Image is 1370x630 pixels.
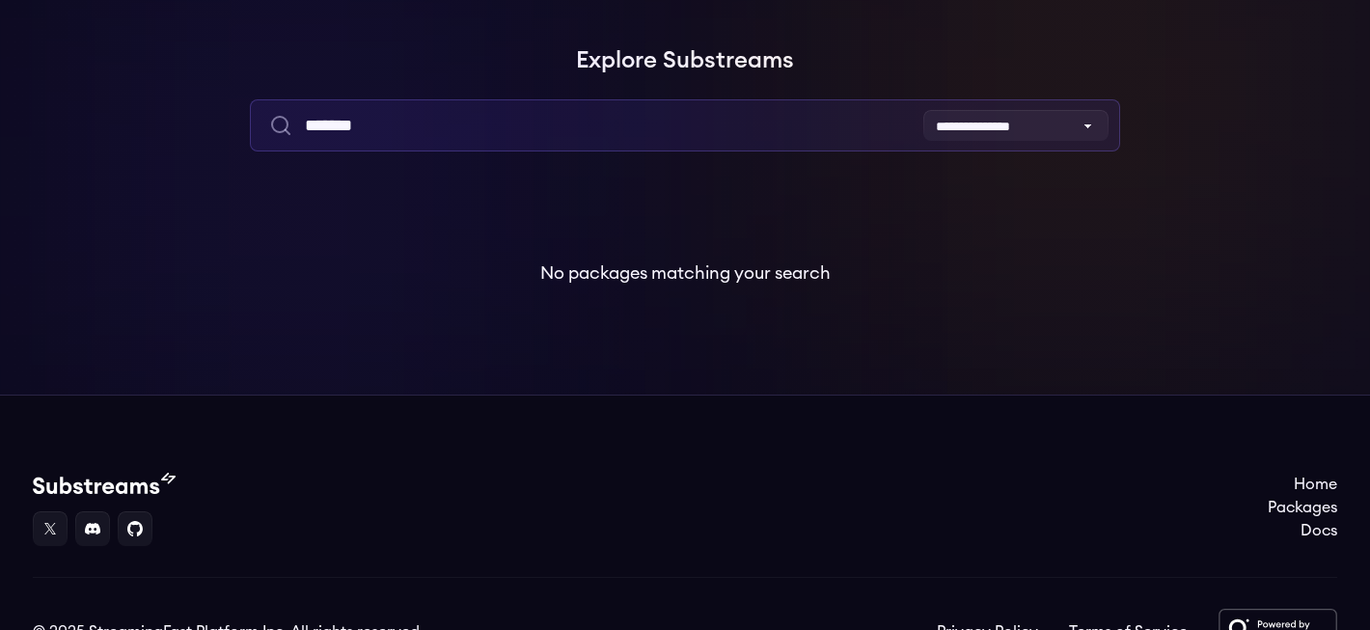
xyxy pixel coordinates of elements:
h1: Explore Substreams [33,41,1337,80]
p: No packages matching your search [540,260,831,287]
img: Substream's logo [33,473,176,496]
a: Home [1268,473,1337,496]
a: Docs [1268,519,1337,542]
a: Packages [1268,496,1337,519]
